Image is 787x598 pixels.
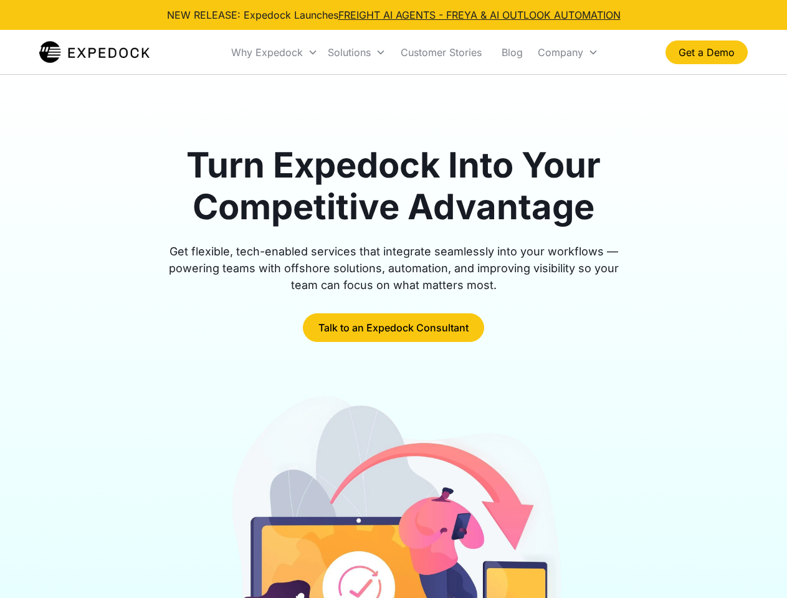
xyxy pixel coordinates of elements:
[492,31,533,74] a: Blog
[39,40,150,65] img: Expedock Logo
[39,40,150,65] a: home
[328,46,371,59] div: Solutions
[665,40,748,64] a: Get a Demo
[303,313,484,342] a: Talk to an Expedock Consultant
[725,538,787,598] iframe: Chat Widget
[338,9,621,21] a: FREIGHT AI AGENTS - FREYA & AI OUTLOOK AUTOMATION
[533,31,603,74] div: Company
[226,31,323,74] div: Why Expedock
[231,46,303,59] div: Why Expedock
[391,31,492,74] a: Customer Stories
[538,46,583,59] div: Company
[323,31,391,74] div: Solutions
[155,243,633,293] div: Get flexible, tech-enabled services that integrate seamlessly into your workflows — powering team...
[167,7,621,22] div: NEW RELEASE: Expedock Launches
[155,145,633,228] h1: Turn Expedock Into Your Competitive Advantage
